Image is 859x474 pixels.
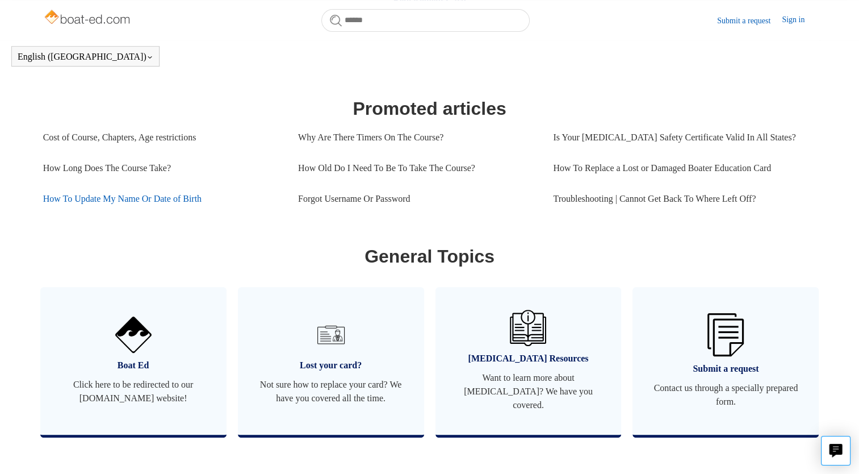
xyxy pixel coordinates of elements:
[553,184,808,214] a: Troubleshooting | Cannot Get Back To Where Left Off?
[553,122,808,153] a: Is Your [MEDICAL_DATA] Safety Certificate Valid In All States?
[717,15,782,27] a: Submit a request
[40,287,227,435] a: Boat Ed Click here to be redirected to our [DOMAIN_NAME] website!
[18,52,153,62] button: English ([GEOGRAPHIC_DATA])
[255,359,407,372] span: Lost your card?
[43,7,133,30] img: Boat-Ed Help Center home page
[452,371,605,412] span: Want to learn more about [MEDICAL_DATA]? We have you covered.
[782,14,816,27] a: Sign in
[43,153,281,184] a: How Long Does The Course Take?
[298,122,536,153] a: Why Are There Timers On The Course?
[321,9,530,32] input: Search
[43,184,281,214] a: How To Update My Name Or Date of Birth
[43,122,281,153] a: Cost of Course, Chapters, Age restrictions
[255,378,407,405] span: Not sure how to replace your card? We have you covered all the time.
[43,243,816,270] h1: General Topics
[650,381,802,409] span: Contact us through a specially prepared form.
[553,153,808,184] a: How To Replace a Lost or Damaged Boater Education Card
[510,310,546,346] img: 01HZPCYVZMCNPYXCC0DPA2R54M
[435,287,622,435] a: [MEDICAL_DATA] Resources Want to learn more about [MEDICAL_DATA]? We have you covered.
[707,313,744,357] img: 01HZPCYW3NK71669VZTW7XY4G9
[43,95,816,122] h1: Promoted articles
[452,352,605,365] span: [MEDICAL_DATA] Resources
[298,153,536,184] a: How Old Do I Need To Be To Take The Course?
[298,184,536,214] a: Forgot Username Or Password
[238,287,424,435] a: Lost your card? Not sure how to replace your card? We have you covered all the time.
[313,317,349,353] img: 01HZPCYVT14CG9T703FEE4SFXC
[115,317,152,353] img: 01HZPCYVNCVF44JPJQE4DN11EA
[821,436,850,465] button: Live chat
[632,287,819,435] a: Submit a request Contact us through a specially prepared form.
[57,378,209,405] span: Click here to be redirected to our [DOMAIN_NAME] website!
[57,359,209,372] span: Boat Ed
[650,362,802,376] span: Submit a request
